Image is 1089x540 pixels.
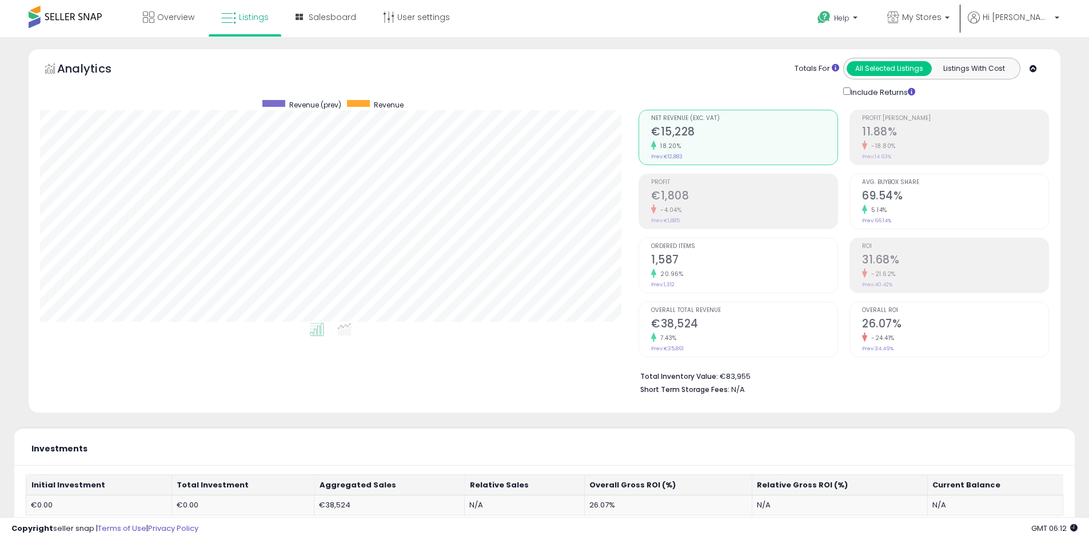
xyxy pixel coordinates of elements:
[651,281,675,288] small: Prev: 1,312
[834,13,849,23] span: Help
[651,307,837,314] span: Overall Total Revenue
[927,475,1063,495] th: Current Balance
[374,100,404,110] span: Revenue
[57,61,134,79] h5: Analytics
[862,189,1048,205] h2: 69.54%
[289,100,341,110] span: Revenue (prev)
[656,270,683,278] small: 20.96%
[862,179,1048,186] span: Avg. Buybox Share
[465,475,584,495] th: Relative Sales
[157,11,194,23] span: Overview
[862,253,1048,269] h2: 31.68%
[651,115,837,122] span: Net Revenue (Exc. VAT)
[171,495,314,515] td: €0.00
[867,270,896,278] small: -21.62%
[309,11,356,23] span: Salesboard
[651,179,837,186] span: Profit
[752,495,927,515] td: N/A
[808,2,869,37] a: Help
[862,281,892,288] small: Prev: 40.42%
[26,495,172,515] td: €0.00
[31,445,87,453] h5: Investments
[817,10,831,25] i: Get Help
[640,385,729,394] b: Short Term Storage Fees:
[835,85,929,98] div: Include Returns
[465,495,584,515] td: N/A
[651,243,837,250] span: Ordered Items
[651,317,837,333] h2: €38,524
[26,475,172,495] th: Initial Investment
[651,217,680,224] small: Prev: €1,885
[752,475,927,495] th: Relative Gross ROI (%)
[651,125,837,141] h2: €15,228
[656,142,681,150] small: 18.20%
[640,371,718,381] b: Total Inventory Value:
[862,153,891,160] small: Prev: 14.63%
[867,142,896,150] small: -18.80%
[867,334,895,342] small: -24.41%
[651,253,837,269] h2: 1,587
[862,217,891,224] small: Prev: 66.14%
[11,523,198,534] div: seller snap | |
[902,11,942,23] span: My Stores
[867,206,887,214] small: 5.14%
[651,345,684,352] small: Prev: €35,861
[11,523,53,534] strong: Copyright
[171,475,314,495] th: Total Investment
[656,334,677,342] small: 7.43%
[862,243,1048,250] span: ROI
[148,523,198,534] a: Privacy Policy
[931,61,1016,76] button: Listings With Cost
[314,495,465,515] td: €38,524
[1031,523,1078,534] span: 2025-08-18 06:12 GMT
[584,475,752,495] th: Overall Gross ROI (%)
[239,11,269,23] span: Listings
[651,189,837,205] h2: €1,808
[584,495,752,515] td: 26.07%
[862,125,1048,141] h2: 11.88%
[314,475,465,495] th: Aggregated Sales
[98,523,146,534] a: Terms of Use
[968,11,1059,37] a: Hi [PERSON_NAME]
[731,384,745,395] span: N/A
[983,11,1051,23] span: Hi [PERSON_NAME]
[862,115,1048,122] span: Profit [PERSON_NAME]
[862,317,1048,333] h2: 26.07%
[795,63,839,74] div: Totals For
[927,495,1063,515] td: N/A
[651,153,683,160] small: Prev: €12,883
[862,345,893,352] small: Prev: 34.49%
[640,369,1040,382] li: €83,955
[862,307,1048,314] span: Overall ROI
[656,206,681,214] small: -4.04%
[847,61,932,76] button: All Selected Listings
